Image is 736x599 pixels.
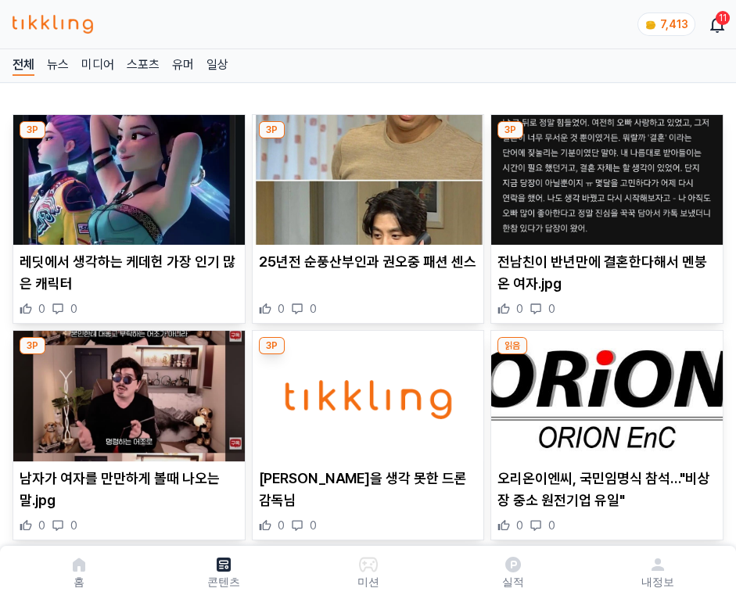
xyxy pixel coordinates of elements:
[644,19,657,31] img: coin
[497,251,716,295] p: 전남친이 반년만에 결혼한다해서 멘붕 온 여자.jpg
[74,574,84,590] p: 홈
[585,552,730,593] a: 내정보
[490,114,723,324] div: 3P 전남친이 반년만에 결혼한다해서 멘붕 온 여자.jpg 전남친이 반년만에 결혼한다해서 멘붕 온 여자.jpg 0 0
[516,301,523,317] span: 0
[357,574,379,590] p: 미션
[716,11,730,25] div: 11
[81,56,114,76] a: 미디어
[252,114,485,324] div: 3P 25년전 순풍산부인과 권오중 패션 센스 25년전 순풍산부인과 권오중 패션 센스 0 0
[637,13,692,36] a: coin 7,413
[711,15,723,34] a: 11
[13,15,93,34] img: 티끌링
[252,330,485,540] div: 3P 서장훈을 생각 못한 드론 감독님 [PERSON_NAME]을 생각 못한 드론 감독님 0 0
[13,115,245,245] img: 레딧에서 생각하는 케데헌 가장 인기 많은 캐릭터
[491,331,723,461] img: 오리온이엔씨, 국민임명식 참석…"비상장 중소 원전기업 유일"
[253,115,484,245] img: 25년전 순풍산부인과 권오중 패션 센스
[490,330,723,540] div: 읽음 오리온이엔씨, 국민임명식 참석…"비상장 중소 원전기업 유일" 오리온이엔씨, 국민임명식 참석…"비상장 중소 원전기업 유일" 0 0
[296,552,440,593] button: 미션
[13,56,34,76] a: 전체
[491,115,723,245] img: 전남친이 반년만에 결혼한다해서 멘붕 온 여자.jpg
[13,331,245,461] img: 남자가 여자를 만만하게 볼때 나오는 말.jpg
[310,518,317,533] span: 0
[47,56,69,76] a: 뉴스
[253,331,484,461] img: 서장훈을 생각 못한 드론 감독님
[38,301,45,317] span: 0
[20,468,239,511] p: 남자가 여자를 만만하게 볼때 나오는 말.jpg
[172,56,194,76] a: 유머
[497,468,716,511] p: 오리온이엔씨, 국민임명식 참석…"비상장 중소 원전기업 유일"
[259,121,285,138] div: 3P
[207,574,240,590] p: 콘텐츠
[359,555,378,574] img: 미션
[278,518,285,533] span: 0
[259,337,285,354] div: 3P
[20,121,45,138] div: 3P
[548,301,555,317] span: 0
[660,18,688,30] span: 7,413
[38,518,45,533] span: 0
[151,552,296,593] a: 콘텐츠
[497,121,523,138] div: 3P
[70,518,77,533] span: 0
[206,56,228,76] a: 일상
[641,574,674,590] p: 내정보
[497,337,527,354] div: 읽음
[440,552,585,593] a: 실적
[278,301,285,317] span: 0
[259,251,478,273] p: 25년전 순풍산부인과 권오중 패션 센스
[13,330,246,540] div: 3P 남자가 여자를 만만하게 볼때 나오는 말.jpg 남자가 여자를 만만하게 볼때 나오는 말.jpg 0 0
[502,574,524,590] p: 실적
[127,56,160,76] a: 스포츠
[516,518,523,533] span: 0
[13,114,246,324] div: 3P 레딧에서 생각하는 케데헌 가장 인기 많은 캐릭터 레딧에서 생각하는 케데헌 가장 인기 많은 캐릭터 0 0
[548,518,555,533] span: 0
[310,301,317,317] span: 0
[20,251,239,295] p: 레딧에서 생각하는 케데헌 가장 인기 많은 캐릭터
[70,301,77,317] span: 0
[20,337,45,354] div: 3P
[259,468,478,511] p: [PERSON_NAME]을 생각 못한 드론 감독님
[6,552,151,593] a: 홈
